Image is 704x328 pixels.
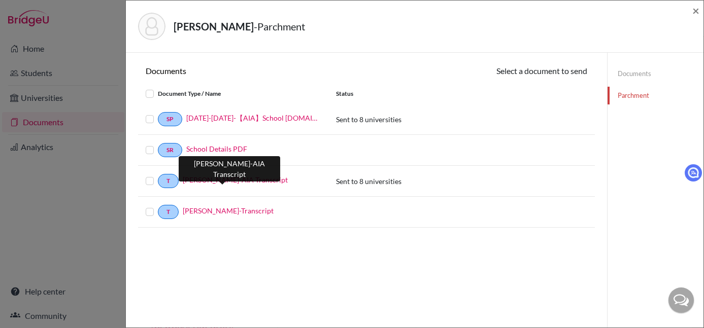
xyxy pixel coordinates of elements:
a: SR [158,143,182,157]
div: [PERSON_NAME]-AIA Transcript [179,156,280,181]
div: Status [328,88,443,100]
strong: [PERSON_NAME] [174,20,254,32]
a: Documents [608,65,703,83]
a: Parchment [608,87,703,104]
a: T [158,205,179,219]
span: - Parchment [254,20,305,32]
span: 帮助 [26,7,42,16]
span: Sent to 8 universities [336,177,401,186]
a: School Details PDF [186,143,247,154]
a: [DATE]-[DATE]-【AIA】School [DOMAIN_NAME]_wide [186,113,321,123]
button: Close [692,5,699,17]
span: Sent to 8 universities [336,115,401,124]
div: Document Type / Name [138,88,328,100]
h6: Documents [138,66,366,76]
a: SP [158,112,182,126]
a: T [158,174,179,188]
div: Select a document to send [366,65,595,77]
span: × [692,3,699,18]
a: [PERSON_NAME]-Transcript [183,205,274,216]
